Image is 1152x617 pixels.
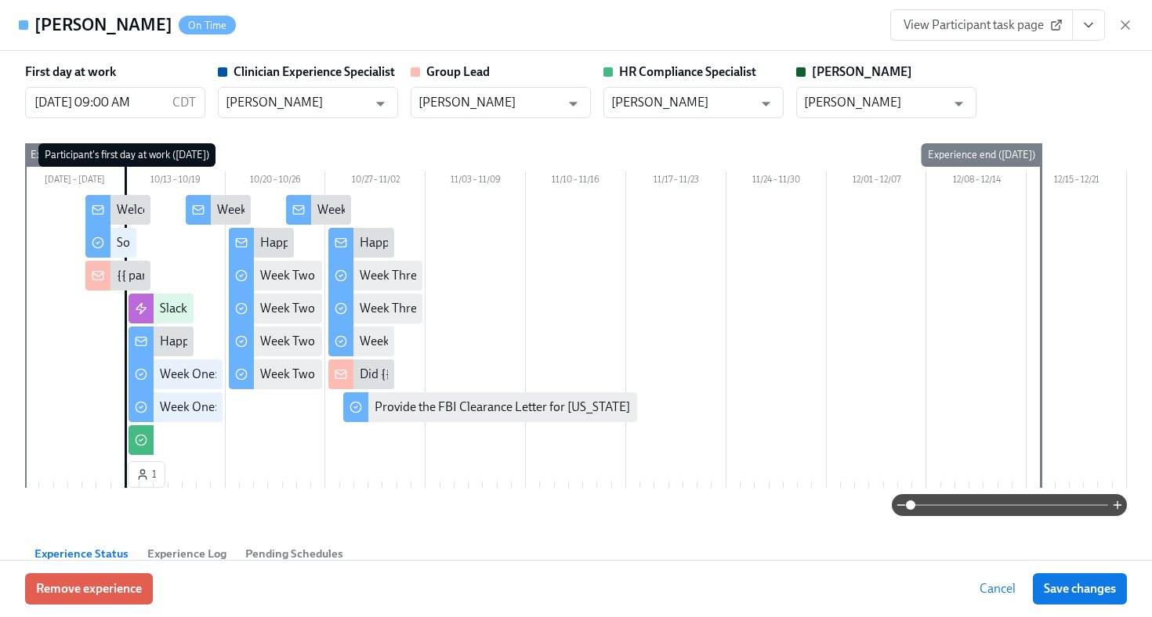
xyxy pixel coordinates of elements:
[426,171,526,192] div: 11/03 – 11/09
[36,581,142,597] span: Remove experience
[260,267,504,284] div: Week Two: Core Compliance Tasks (~ 4 hours)
[619,64,756,79] strong: HR Compliance Specialist
[1027,171,1127,192] div: 12/15 – 12/21
[360,300,768,317] div: Week Three: Ethics, Conduct, & Legal Responsibilities (~5 hours to complete)
[34,545,129,563] span: Experience Status
[25,63,116,81] label: First day at work
[217,201,379,218] div: Week One Onboarding Recap!
[160,366,523,383] div: Week One: Welcome To Charlie Health Tasks! (~3 hours to complete)
[426,64,490,79] strong: Group Lead
[368,92,393,116] button: Open
[260,333,540,350] div: Week Two: Core Processes (~1.25 hours to complete)
[117,234,203,251] div: Software Set-Up
[128,461,165,488] button: 1
[926,171,1027,192] div: 12/08 – 12/14
[117,267,379,284] div: {{ participant.fullName }} has started onboarding
[38,143,216,167] div: Participant's first day at work ([DATE])
[136,467,157,482] span: 1
[947,92,971,116] button: Open
[526,171,626,192] div: 11/10 – 11/16
[375,399,630,416] div: Provide the FBI Clearance Letter for [US_STATE]
[34,13,172,37] h4: [PERSON_NAME]
[117,201,321,218] div: Welcome To The Charlie Health Team!
[260,300,565,317] div: Week Two: Get To Know Your Role (~4 hours to complete)
[360,333,686,350] div: Week Three: Final Onboarding Tasks (~1.5 hours to complete)
[245,545,343,563] span: Pending Schedules
[561,92,585,116] button: Open
[1033,573,1127,604] button: Save changes
[726,171,827,192] div: 11/24 – 11/30
[812,64,912,79] strong: [PERSON_NAME]
[827,171,927,192] div: 12/01 – 12/07
[160,333,248,350] div: Happy First Day!
[147,545,226,563] span: Experience Log
[234,64,395,79] strong: Clinician Experience Specialist
[360,234,542,251] div: Happy Final Week of Onboarding!
[260,366,603,383] div: Week Two: Compliance Crisis Response (~1.5 hours to complete)
[125,171,226,192] div: 10/13 – 10/19
[754,92,778,116] button: Open
[904,17,1060,33] span: View Participant task page
[317,201,480,218] div: Week Two Onboarding Recap!
[922,143,1042,167] div: Experience end ([DATE])
[160,399,500,416] div: Week One: Essential Compliance Tasks (~6.5 hours to complete)
[1044,581,1116,597] span: Save changes
[325,171,426,192] div: 10/27 – 11/02
[226,171,326,192] div: 10/20 – 10/26
[160,300,225,317] div: Slack Invites
[626,171,726,192] div: 11/17 – 11/23
[25,171,125,192] div: [DATE] – [DATE]
[360,366,656,383] div: Did {{ participant.fullName }} Schedule A Meet & Greet?
[260,234,357,251] div: Happy Week Two!
[1072,9,1105,41] button: View task page
[172,94,196,111] p: CDT
[25,573,153,604] button: Remove experience
[360,267,783,284] div: Week Three: Cultural Competence & Special Populations (~3 hours to complete)
[179,20,236,31] span: On Time
[969,573,1027,604] button: Cancel
[890,9,1073,41] a: View Participant task page
[980,581,1016,597] span: Cancel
